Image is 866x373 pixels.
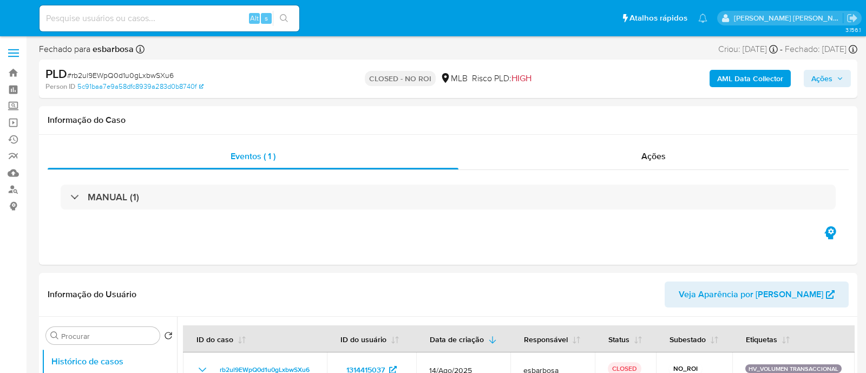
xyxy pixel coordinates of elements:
[90,43,134,55] b: esbarbosa
[45,82,75,91] b: Person ID
[164,331,173,343] button: Retornar ao pedido padrão
[77,82,204,91] a: 5c91baa7e9a58dfc8939a283d0b8740f
[50,331,59,340] button: Procurar
[717,70,783,87] b: AML Data Collector
[641,150,666,162] span: Ações
[48,289,136,300] h1: Informação do Usuário
[61,331,155,341] input: Procurar
[250,13,259,23] span: Alt
[710,70,791,87] button: AML Data Collector
[665,282,849,307] button: Veja Aparência por [PERSON_NAME]
[273,11,295,26] button: search-icon
[440,73,468,84] div: MLB
[847,12,858,24] a: Sair
[231,150,275,162] span: Eventos ( 1 )
[365,71,436,86] p: CLOSED - NO ROI
[718,43,778,55] div: Criou: [DATE]
[45,65,67,82] b: PLD
[734,13,843,23] p: alessandra.barbosa@mercadopago.com
[48,115,849,126] h1: Informação do Caso
[61,185,836,210] div: MANUAL (1)
[67,70,174,81] span: # rb2ul9EWpQ0d1u0gLxbwSXu6
[39,43,134,55] span: Fechado para
[472,73,532,84] span: Risco PLD:
[629,12,687,24] span: Atalhos rápidos
[88,191,139,203] h3: MANUAL (1)
[265,13,268,23] span: s
[785,43,857,55] div: Fechado: [DATE]
[40,11,299,25] input: Pesquise usuários ou casos...
[698,14,707,23] a: Notificações
[811,70,832,87] span: Ações
[804,70,851,87] button: Ações
[679,282,823,307] span: Veja Aparência por [PERSON_NAME]
[511,72,532,84] span: HIGH
[780,43,783,55] span: -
